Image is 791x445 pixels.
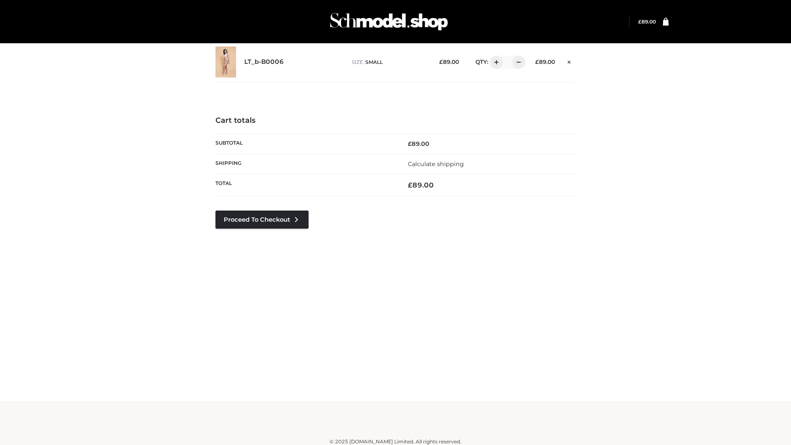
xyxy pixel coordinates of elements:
p: size : [352,59,426,66]
span: £ [535,59,539,65]
a: £89.00 [638,19,656,25]
a: Calculate shipping [408,160,464,168]
div: QTY: [467,56,522,69]
bdi: 89.00 [535,59,555,65]
bdi: 89.00 [439,59,459,65]
span: £ [408,140,412,148]
span: £ [439,59,443,65]
img: LT_b-B0006 - SMALL [215,47,236,77]
span: SMALL [365,59,383,65]
bdi: 89.00 [638,19,656,25]
span: £ [408,181,412,189]
a: Proceed to Checkout [215,211,309,229]
a: Remove this item [563,56,576,66]
img: Schmodel Admin 964 [327,5,451,38]
th: Subtotal [215,133,395,154]
h4: Cart totals [215,116,576,125]
th: Shipping [215,154,395,174]
a: LT_b-B0006 [244,58,284,66]
bdi: 89.00 [408,181,434,189]
span: £ [638,19,641,25]
th: Total [215,174,395,196]
bdi: 89.00 [408,140,429,148]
